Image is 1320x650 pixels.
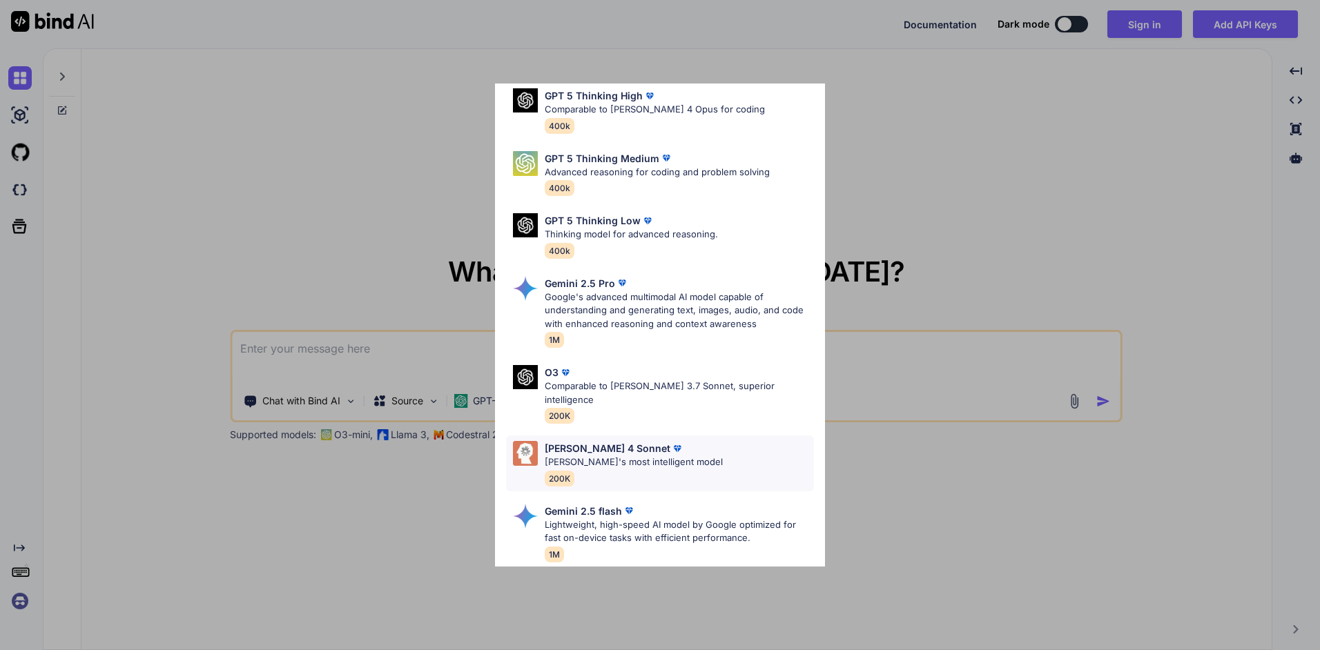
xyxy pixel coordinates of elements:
p: Gemini 2.5 flash [545,504,622,518]
span: 200K [545,408,574,424]
img: Pick Models [513,213,538,237]
p: Lightweight, high-speed AI model by Google optimized for fast on-device tasks with efficient perf... [545,518,814,545]
img: premium [559,366,572,380]
p: Advanced reasoning for coding and problem solving [545,166,770,179]
p: GPT 5 Thinking Low [545,213,641,228]
p: GPT 5 Thinking High [545,88,643,103]
span: 400k [545,118,574,134]
p: [PERSON_NAME]'s most intelligent model [545,455,723,469]
img: Pick Models [513,88,538,112]
img: premium [659,151,673,165]
p: Thinking model for advanced reasoning. [545,228,718,242]
p: [PERSON_NAME] 4 Sonnet [545,441,670,455]
img: Pick Models [513,151,538,176]
p: Comparable to [PERSON_NAME] 4 Opus for coding [545,103,765,117]
img: premium [643,89,657,103]
img: Pick Models [513,276,538,301]
img: premium [615,276,629,290]
img: Pick Models [513,365,538,389]
span: 400k [545,180,574,196]
span: 1M [545,546,564,562]
p: Comparable to [PERSON_NAME] 3.7 Sonnet, superior intelligence [545,380,814,406]
img: premium [641,214,654,228]
p: Gemini 2.5 Pro [545,276,615,290]
img: Pick Models [513,504,538,529]
p: O3 [545,365,559,380]
p: Google's advanced multimodal AI model capable of understanding and generating text, images, audio... [545,290,814,331]
span: 200K [545,471,574,486]
p: GPT 5 Thinking Medium [545,151,659,166]
img: premium [622,504,636,518]
span: 1M [545,332,564,348]
img: premium [670,442,684,455]
span: 400k [545,243,574,259]
img: Pick Models [513,441,538,466]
